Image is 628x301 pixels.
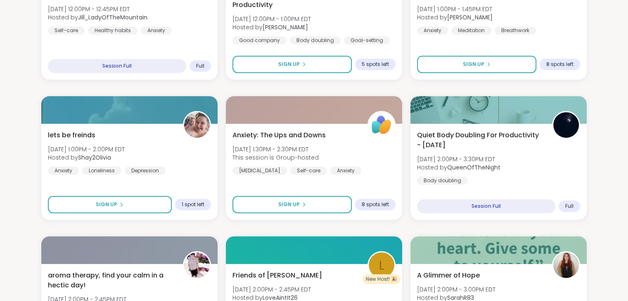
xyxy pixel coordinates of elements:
span: Full [565,203,573,209]
div: Breathwork [495,26,536,35]
div: Body doubling [417,176,468,185]
img: QueenOfTheNight [553,112,579,138]
button: Sign Up [417,56,536,73]
span: This session is Group-hosted [232,153,319,162]
div: Self-care [48,26,85,35]
div: Goal-setting [344,36,390,45]
span: [DATE] 2:00PM - 2:45PM EDT [232,285,311,294]
div: [MEDICAL_DATA] [232,167,287,175]
span: Anxiety: The Ups and Downs [232,130,326,140]
span: [DATE] 1:30PM - 2:30PM EDT [232,145,319,153]
div: Session Full [48,59,186,73]
span: Hosted by [48,153,125,162]
button: Sign Up [232,196,352,213]
span: Sign Up [463,61,484,68]
span: [DATE] 1:00PM - 2:00PM EDT [48,145,125,153]
div: Healthy habits [88,26,137,35]
div: Good company [232,36,287,45]
div: Anxiety [417,26,448,35]
span: 8 spots left [362,201,389,208]
div: Session Full [417,199,555,213]
span: L [379,256,384,275]
span: 8 spots left [546,61,573,68]
button: Sign Up [232,56,352,73]
span: aroma therapy, find your calm in a hectic day! [48,270,174,290]
div: Meditation [451,26,491,35]
img: SarahR83 [553,252,579,278]
span: Sign Up [278,201,300,208]
span: Sign Up [96,201,117,208]
span: Friends of [PERSON_NAME] [232,270,322,280]
span: Hosted by [232,23,311,31]
button: Sign Up [48,196,172,213]
img: Recovery [184,252,210,278]
span: Hosted by [48,13,147,21]
div: Self-care [290,167,327,175]
b: Jill_LadyOfTheMountain [78,13,147,21]
img: Shay2Olivia [184,112,210,138]
span: [DATE] 12:00PM - 12:45PM EDT [48,5,147,13]
div: Anxiety [141,26,172,35]
span: [DATE] 2:00PM - 3:30PM EDT [417,155,500,163]
b: [PERSON_NAME] [263,23,308,31]
span: Full [196,63,204,69]
span: Hosted by [417,13,493,21]
img: ShareWell [369,112,394,138]
b: Shay2Olivia [78,153,111,162]
div: Anxiety [48,167,79,175]
span: [DATE] 1:00PM - 1:45PM EDT [417,5,493,13]
span: A Glimmer of Hope [417,270,480,280]
div: Anxiety [330,167,361,175]
span: 1 spot left [182,201,204,208]
span: 5 spots left [362,61,389,68]
div: Depression [125,167,166,175]
div: Loneliness [82,167,121,175]
div: Body doubling [290,36,341,45]
span: Quiet Body Doubling For Productivity - [DATE] [417,130,543,150]
div: New Host! 🎉 [363,274,400,284]
b: QueenOfTheNight [447,163,500,172]
span: [DATE] 2:00PM - 3:00PM EDT [417,285,495,294]
span: Hosted by [417,163,500,172]
b: [PERSON_NAME] [447,13,493,21]
span: lets be freinds [48,130,95,140]
span: [DATE] 12:00PM - 1:00PM EDT [232,15,311,23]
span: Sign Up [278,61,300,68]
